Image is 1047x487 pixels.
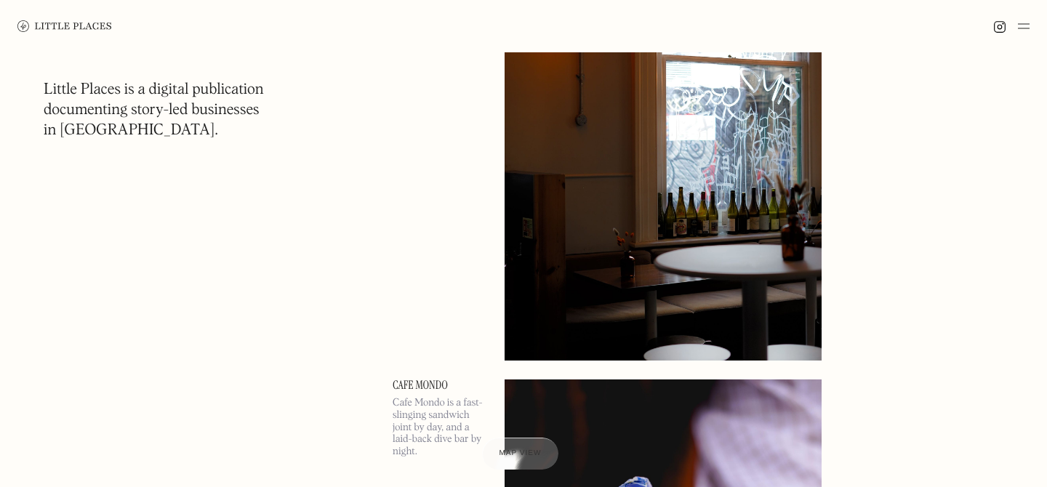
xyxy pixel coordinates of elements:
span: Map view [500,449,542,457]
a: Map view [482,438,559,470]
a: Cafe Mondo [393,379,487,391]
h1: Little Places is a digital publication documenting story-led businesses in [GEOGRAPHIC_DATA]. [44,80,264,141]
p: Cafe Mondo is a fast-slinging sandwich joint by day, and a laid-back dive bar by night. [393,397,487,458]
